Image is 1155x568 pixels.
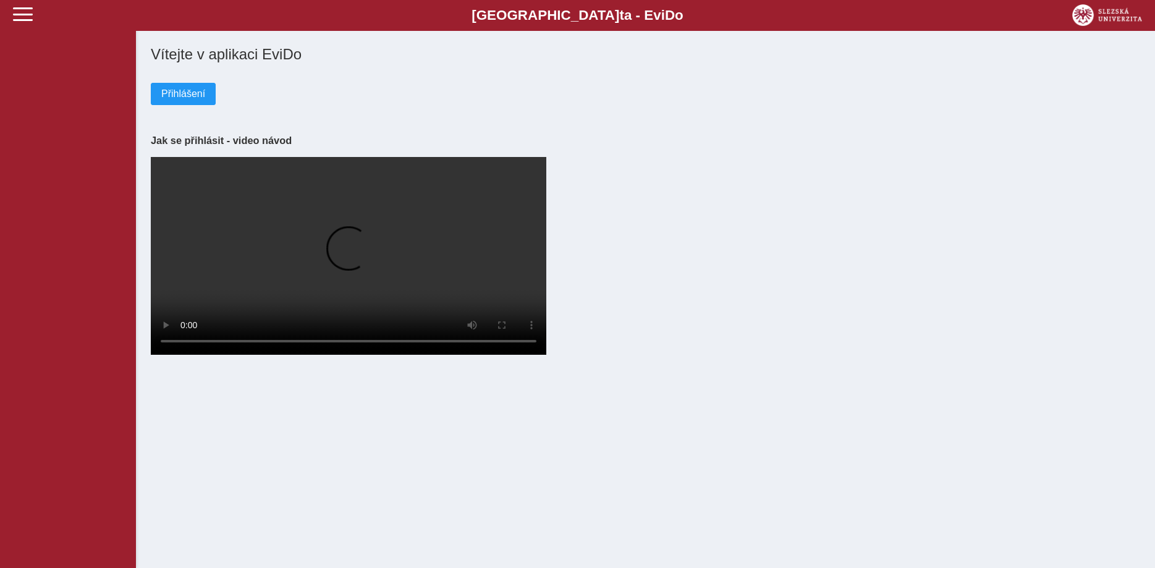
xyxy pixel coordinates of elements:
img: logo_web_su.png [1072,4,1142,26]
h1: Vítejte v aplikaci EviDo [151,46,1140,63]
h3: Jak se přihlásit - video návod [151,135,1140,146]
b: [GEOGRAPHIC_DATA] a - Evi [37,7,1118,23]
button: Přihlášení [151,83,216,105]
span: o [675,7,683,23]
span: t [619,7,624,23]
span: Přihlášení [161,88,205,100]
video: Your browser does not support the video tag. [151,157,546,355]
span: D [665,7,675,23]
